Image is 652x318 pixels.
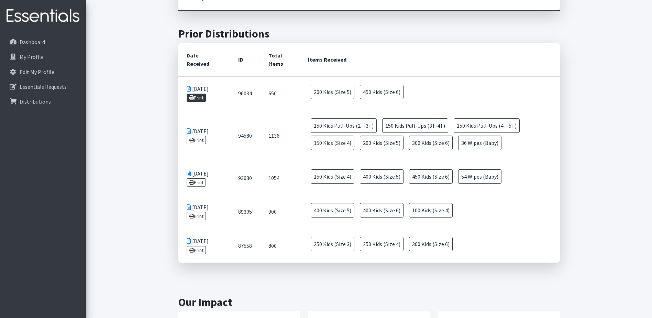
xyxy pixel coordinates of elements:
th: Total Items [260,43,300,76]
td: 93630 [230,161,260,195]
span: 200 Kids (Size 5) [311,85,354,99]
p: Dashboard [20,39,45,45]
span: 400 Kids (Size 5) [311,203,354,218]
img: HumanEssentials [3,4,83,28]
span: 36 Wipes (Baby) [458,136,501,150]
a: Distributions [3,95,83,108]
td: [DATE] [178,161,230,195]
th: Items Received [300,43,560,76]
td: [DATE] [178,110,230,161]
span: 300 Kids (Size 6) [409,237,453,251]
span: 450 Kids (Size 6) [360,85,404,99]
span: 150 Kids (Size 4) [311,136,354,150]
td: 89305 [230,195,260,229]
td: [DATE] [178,229,230,262]
td: 800 [260,229,300,262]
th: ID [230,43,260,76]
span: 54 Wipes (Baby) [458,169,501,184]
a: Dashboard [3,35,83,49]
a: Print [187,136,206,144]
span: 400 Kids (Size 5) [360,169,404,184]
span: 400 Kids (Size 6) [360,203,404,218]
p: Essentials Requests [20,83,67,90]
td: 87558 [230,229,260,262]
a: Print [187,246,206,254]
span: 200 Kids (Size 5) [360,136,404,150]
span: 150 Kids Pull-Ups (2T-3T) [311,118,377,133]
a: My Profile [3,50,83,64]
span: 450 Kids (Size 6) [409,169,453,184]
p: Edit My Profile [20,68,54,75]
span: 150 Kids (Size 4) [311,169,354,184]
a: Edit My Profile [3,65,83,79]
td: 1136 [260,110,300,161]
span: 150 Kids Pull-Ups (4T-5T) [454,118,520,133]
h2: Prior Distributions [178,27,560,40]
p: Distributions [20,98,51,105]
td: 1054 [260,161,300,195]
td: 650 [260,76,300,110]
span: 250 Kids (Size 4) [360,237,404,251]
span: 100 Kids (Size 4) [409,203,453,218]
span: 300 Kids (Size 6) [409,136,453,150]
a: Essentials Requests [3,80,83,94]
th: Date Received [178,43,230,76]
span: 150 Kids Pull-Ups (3T-4T) [382,118,448,133]
a: Print [187,212,206,220]
span: 250 Kids (Size 3) [311,237,354,251]
a: Print [187,94,206,102]
td: 94580 [230,110,260,161]
td: 96034 [230,76,260,110]
h2: Our Impact [178,296,560,309]
td: 900 [260,195,300,229]
td: [DATE] [178,195,230,229]
a: Print [187,178,206,187]
p: My Profile [20,53,44,60]
td: [DATE] [178,76,230,110]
